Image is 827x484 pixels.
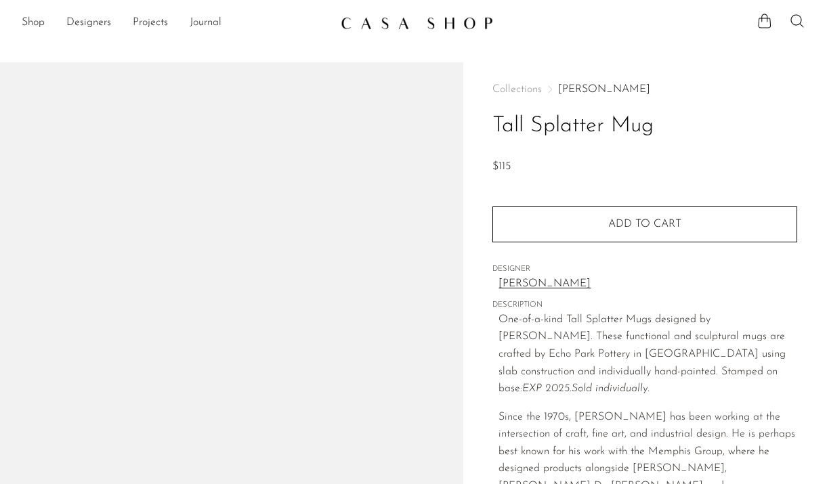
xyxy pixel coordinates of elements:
span: Collections [492,84,542,95]
em: EXP 2025. [522,383,650,394]
span: Sold individually. [572,383,650,394]
button: Add to cart [492,206,797,242]
span: DESCRIPTION [492,299,797,311]
a: Projects [133,14,168,32]
p: One-of-a-kind Tall Splatter Mugs designed by [PERSON_NAME]. These functional and sculptural mugs ... [499,311,797,398]
a: Shop [22,14,45,32]
span: Add to cart [608,219,681,229]
nav: Desktop navigation [22,12,330,35]
a: [PERSON_NAME] [499,276,797,293]
ul: NEW HEADER MENU [22,12,330,35]
span: $115 [492,161,511,172]
a: Designers [66,14,111,32]
a: [PERSON_NAME] [558,84,650,95]
span: DESIGNER [492,263,797,276]
nav: Breadcrumbs [492,84,797,95]
h1: Tall Splatter Mug [492,109,797,144]
a: Journal [190,14,221,32]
